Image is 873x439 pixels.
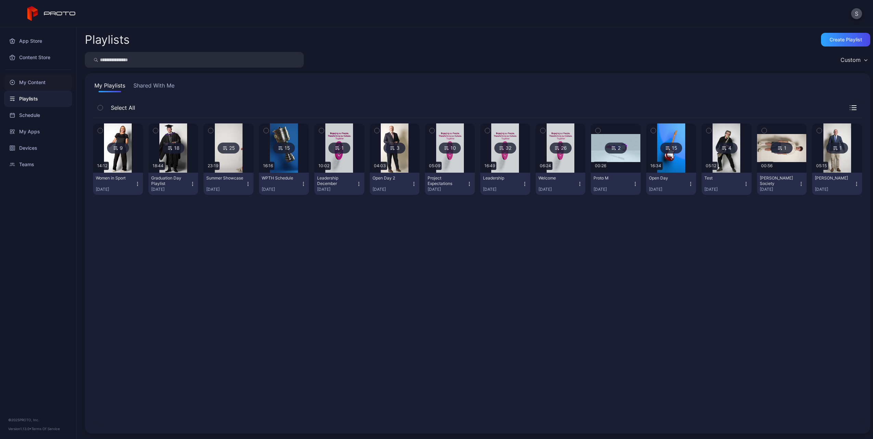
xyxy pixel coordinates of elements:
[206,175,244,181] div: Summer Showcase
[4,33,72,49] a: App Store
[4,49,72,66] a: Content Store
[93,81,127,92] button: My Playlists
[4,140,72,156] a: Devices
[373,162,387,170] div: 04:03
[107,104,135,112] span: Select All
[317,175,355,186] div: Leadership December
[218,143,239,154] div: 25
[702,173,752,195] button: Test[DATE]
[85,34,130,46] h2: Playlists
[132,81,176,92] button: Shared With Me
[428,175,465,186] div: Project Expectations
[31,427,60,431] a: Terms Of Service
[317,187,356,192] div: [DATE]
[162,143,184,154] div: 18
[373,187,412,192] div: [DATE]
[704,175,742,181] div: Test
[649,175,687,181] div: Open Day
[262,175,299,181] div: WPTH Schedule
[760,162,774,170] div: 00:56
[8,417,68,423] div: © 2025 PROTO, Inc.
[259,173,309,195] button: WPTH Schedule[DATE]
[483,187,522,192] div: [DATE]
[646,173,696,195] button: Open Day[DATE]
[538,162,552,170] div: 06:24
[826,143,848,154] div: 1
[837,52,870,68] button: Custom
[273,143,295,154] div: 15
[370,173,420,195] button: Open Day 2[DATE]
[494,143,516,154] div: 32
[96,162,109,170] div: 14:12
[815,187,854,192] div: [DATE]
[536,173,586,195] button: Welcome[DATE]
[594,162,608,170] div: 00:26
[649,162,663,170] div: 16:34
[760,187,799,192] div: [DATE]
[538,187,577,192] div: [DATE]
[594,175,631,181] div: Proto M
[148,173,198,195] button: Graduation Day Playlist[DATE]
[151,175,189,186] div: Graduation Day Playlist
[93,173,143,195] button: Women in Sport[DATE]
[204,173,253,195] button: Summer Showcase[DATE]
[812,173,862,195] button: [PERSON_NAME][DATE]
[107,143,129,154] div: 9
[96,187,135,192] div: [DATE]
[4,123,72,140] a: My Apps
[206,162,220,170] div: 23:19
[4,91,72,107] a: Playlists
[425,173,475,195] button: Project Expectations[DATE]
[594,187,633,192] div: [DATE]
[815,162,828,170] div: 05:15
[428,162,442,170] div: 05:09
[830,37,862,42] div: Create Playlist
[151,162,165,170] div: 18:44
[4,107,72,123] a: Schedule
[480,173,530,195] button: Leadership[DATE]
[314,173,364,195] button: Leadership December[DATE]
[151,187,190,192] div: [DATE]
[591,173,641,195] button: Proto M[DATE]
[8,427,31,431] span: Version 1.13.0 •
[841,56,861,63] div: Custom
[760,175,797,186] div: Schofield Society
[649,187,688,192] div: [DATE]
[771,143,793,154] div: 1
[262,162,274,170] div: 16:16
[4,74,72,91] a: My Content
[383,143,405,154] div: 3
[262,187,301,192] div: [DATE]
[96,175,133,181] div: Women in Sport
[851,8,862,19] button: S
[428,187,467,192] div: [DATE]
[4,156,72,173] a: Teams
[206,187,245,192] div: [DATE]
[821,33,870,46] button: Create Playlist
[317,162,331,170] div: 10:02
[660,143,682,154] div: 15
[704,187,743,192] div: [DATE]
[605,143,627,154] div: 2
[815,175,852,181] div: Simon Foster
[716,143,738,154] div: 4
[483,162,496,170] div: 16:49
[328,143,350,154] div: 1
[439,143,461,154] div: 10
[373,175,410,181] div: Open Day 2
[483,175,521,181] div: Leadership
[704,162,718,170] div: 05:12
[550,143,572,154] div: 26
[757,173,807,195] button: [PERSON_NAME] Society[DATE]
[538,175,576,181] div: Welcome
